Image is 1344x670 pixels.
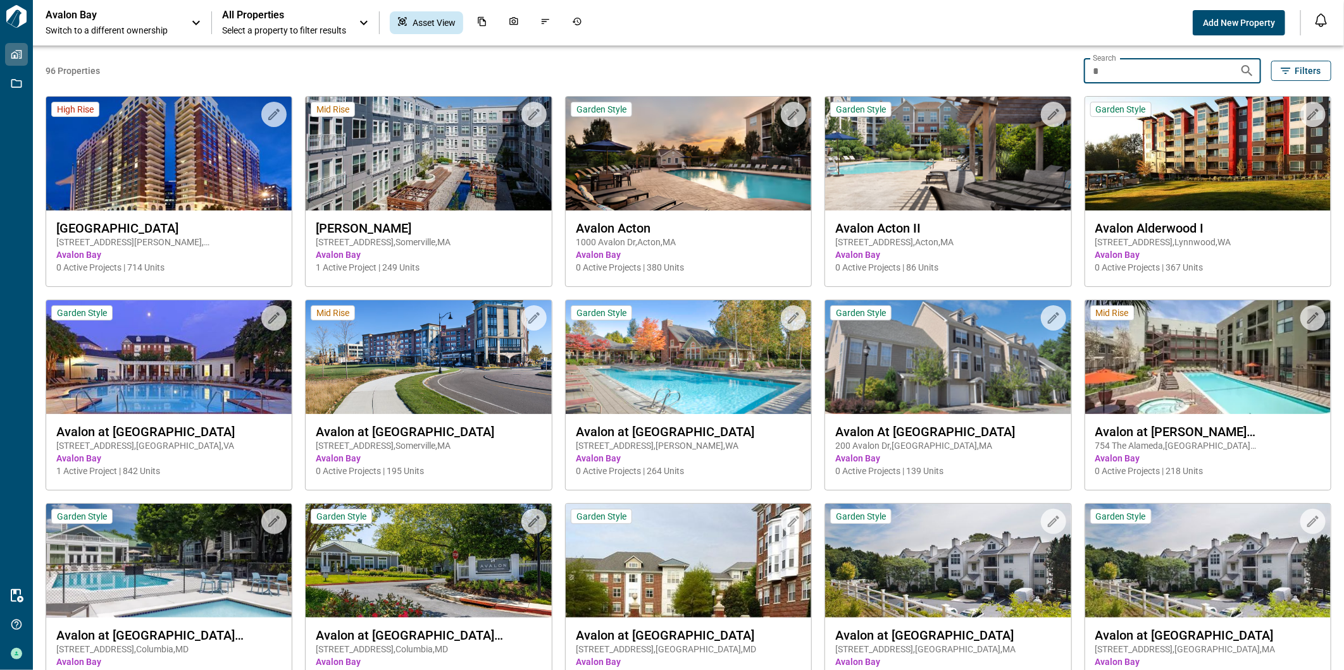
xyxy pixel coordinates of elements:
span: Avalon Bay [56,452,282,465]
span: Avalon Bay [576,452,801,465]
div: Documents [470,11,495,34]
span: Garden Style [316,511,366,522]
span: Garden Style [1096,104,1146,115]
span: Mid Rise [316,307,349,319]
span: 200 Avalon Dr , [GEOGRAPHIC_DATA] , MA [835,439,1061,452]
img: property-asset [566,504,811,618]
p: Avalon Bay [46,9,159,21]
span: [STREET_ADDRESS] , Columbia , MD [56,643,282,655]
span: 0 Active Projects | 218 Units [1095,465,1321,477]
span: Avalon Bay [1095,248,1321,261]
span: [STREET_ADDRESS] , [GEOGRAPHIC_DATA] , MA [1095,643,1321,655]
span: [GEOGRAPHIC_DATA] [56,221,282,236]
span: Avalon Bay [316,655,541,668]
span: All Properties [222,9,346,21]
span: Avalon at [PERSON_NAME][GEOGRAPHIC_DATA] [1095,424,1321,439]
span: Garden Style [576,307,626,319]
img: property-asset [825,504,1071,618]
span: Avalon Acton II [835,221,1061,236]
span: Avalon at [GEOGRAPHIC_DATA][PERSON_NAME] [316,628,541,643]
span: 0 Active Projects | 139 Units [835,465,1061,477]
span: Avalon Bay [56,248,282,261]
span: Avalon at [GEOGRAPHIC_DATA] [316,424,541,439]
img: property-asset [306,97,551,210]
span: Avalon Bay [835,452,1061,465]
span: Garden Style [1096,511,1146,522]
span: Asset View [413,16,456,29]
span: Mid Rise [316,104,349,115]
img: property-asset [1085,300,1331,414]
span: Avalon at [GEOGRAPHIC_DATA] [576,628,801,643]
img: property-asset [825,300,1071,414]
img: property-asset [306,300,551,414]
span: Select a property to filter results [222,24,346,37]
span: 1 Active Project | 842 Units [56,465,282,477]
img: property-asset [1085,97,1331,210]
span: Avalon Bay [1095,655,1321,668]
div: Photos [501,11,526,34]
button: Search properties [1235,58,1260,83]
span: Avalon Bay [56,655,282,668]
img: property-asset [825,97,1071,210]
span: Avalon Bay [316,248,541,261]
span: Avalon at [GEOGRAPHIC_DATA] [56,424,282,439]
span: Add New Property [1203,16,1275,29]
span: [STREET_ADDRESS] , Columbia , MD [316,643,541,655]
span: Switch to a different ownership [46,24,178,37]
div: Issues & Info [533,11,558,34]
button: Filters [1271,61,1331,81]
img: property-asset [1085,504,1331,618]
span: Avalon at [GEOGRAPHIC_DATA] [835,628,1061,643]
button: Open notification feed [1311,10,1331,30]
span: Avalon Bay [1095,452,1321,465]
button: Add New Property [1193,10,1285,35]
img: property-asset [566,97,811,210]
img: property-asset [46,97,292,210]
img: property-asset [46,504,292,618]
img: property-asset [46,300,292,414]
span: High Rise [57,104,94,115]
span: Garden Style [836,307,886,319]
span: [STREET_ADDRESS] , [PERSON_NAME] , WA [576,439,801,452]
span: Avalon at [GEOGRAPHIC_DATA] [576,424,801,439]
span: [STREET_ADDRESS] , [GEOGRAPHIC_DATA] , MD [576,643,801,655]
div: Job History [564,11,590,34]
span: [STREET_ADDRESS] , Somerville , MA [316,439,541,452]
span: 0 Active Projects | 195 Units [316,465,541,477]
span: 754 The Alameda , [GEOGRAPHIC_DATA][PERSON_NAME] , CA [1095,439,1321,452]
span: Avalon Acton [576,221,801,236]
span: 1 Active Project | 249 Units [316,261,541,274]
span: 0 Active Projects | 380 Units [576,261,801,274]
span: Garden Style [57,307,107,319]
span: Avalon at [GEOGRAPHIC_DATA][PERSON_NAME] [56,628,282,643]
span: Garden Style [576,511,626,522]
span: Garden Style [57,511,107,522]
span: Garden Style [836,104,886,115]
span: Avalon Bay [576,655,801,668]
span: Mid Rise [1096,307,1129,319]
div: Asset View [390,11,463,34]
span: [PERSON_NAME] [316,221,541,236]
span: [STREET_ADDRESS] , [GEOGRAPHIC_DATA] , MA [835,643,1061,655]
span: 1000 Avalon Dr , Acton , MA [576,236,801,248]
span: Avalon Alderwood I [1095,221,1321,236]
img: property-asset [306,504,551,618]
span: Avalon Bay [576,248,801,261]
span: [STREET_ADDRESS][PERSON_NAME] , [GEOGRAPHIC_DATA] , VA [56,236,282,248]
span: 0 Active Projects | 86 Units [835,261,1061,274]
span: Avalon At [GEOGRAPHIC_DATA] [835,424,1061,439]
label: Search [1093,52,1116,63]
span: Avalon Bay [316,452,541,465]
span: Avalon Bay [835,248,1061,261]
span: Avalon at [GEOGRAPHIC_DATA] [1095,628,1321,643]
span: [STREET_ADDRESS] , [GEOGRAPHIC_DATA] , VA [56,439,282,452]
span: [STREET_ADDRESS] , Somerville , MA [316,236,541,248]
span: 0 Active Projects | 264 Units [576,465,801,477]
span: [STREET_ADDRESS] , Acton , MA [835,236,1061,248]
span: Avalon Bay [835,655,1061,668]
span: Filters [1295,64,1321,77]
span: 0 Active Projects | 367 Units [1095,261,1321,274]
span: [STREET_ADDRESS] , Lynnwood , WA [1095,236,1321,248]
span: Garden Style [576,104,626,115]
img: property-asset [566,300,811,414]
